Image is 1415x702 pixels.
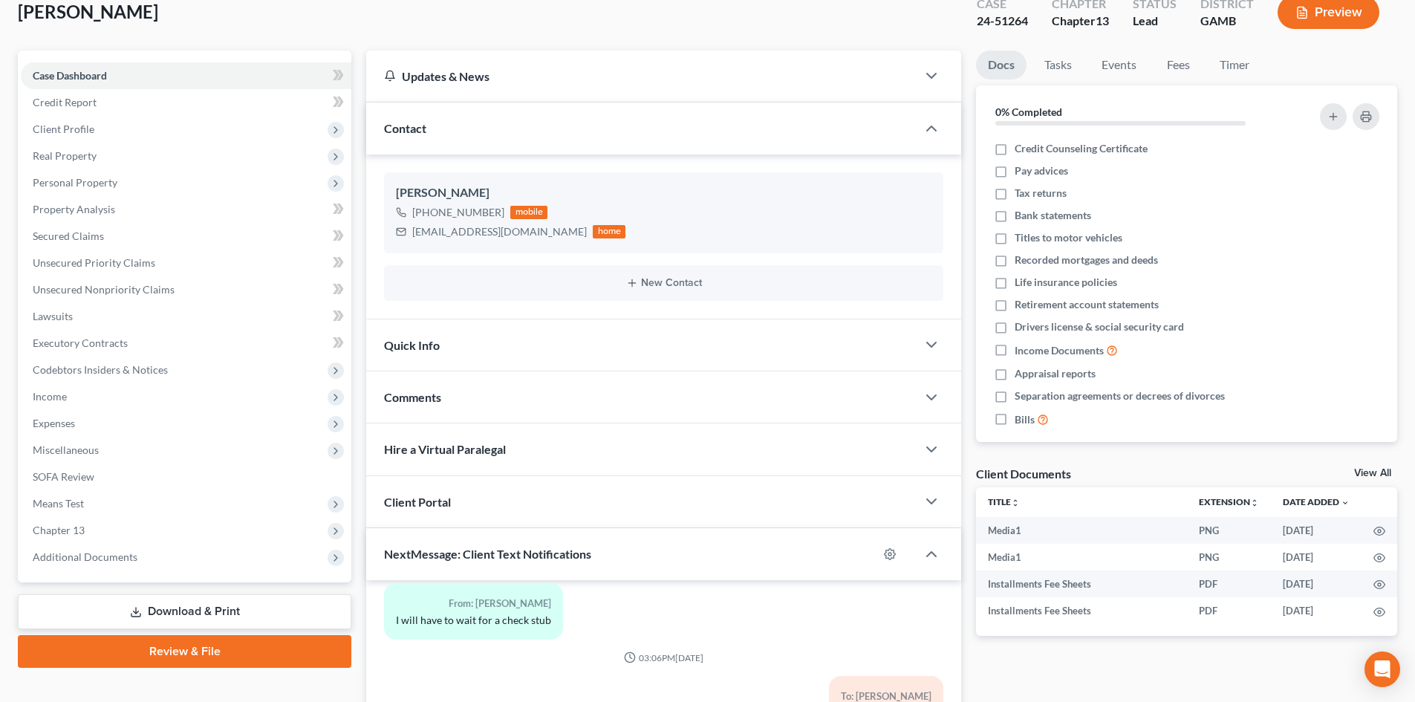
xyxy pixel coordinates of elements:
div: [PHONE_NUMBER] [412,205,504,220]
span: Codebtors Insiders & Notices [33,363,168,376]
a: Tasks [1032,51,1084,79]
span: Unsecured Priority Claims [33,256,155,269]
button: New Contact [396,277,931,289]
span: Executory Contracts [33,337,128,349]
div: Updates & News [384,68,899,84]
a: Review & File [18,635,351,668]
td: [DATE] [1271,571,1362,597]
span: Real Property [33,149,97,162]
span: Drivers license & social security card [1015,319,1184,334]
span: Quick Info [384,338,440,352]
span: Personal Property [33,176,117,189]
a: Download & Print [18,594,351,629]
div: GAMB [1200,13,1254,30]
span: Contact [384,121,426,135]
td: PDF [1187,597,1271,624]
span: Chapter 13 [33,524,85,536]
span: Additional Documents [33,550,137,563]
td: Installments Fee Sheets [976,571,1187,597]
span: Bills [1015,412,1035,427]
div: From: [PERSON_NAME] [396,595,551,612]
span: NextMessage: Client Text Notifications [384,547,591,561]
span: Miscellaneous [33,443,99,456]
td: PNG [1187,517,1271,544]
span: Comments [384,390,441,404]
span: Client Profile [33,123,94,135]
span: 13 [1096,13,1109,27]
span: Income Documents [1015,343,1104,358]
a: View All [1354,468,1391,478]
a: Timer [1208,51,1261,79]
a: Secured Claims [21,223,351,250]
span: Bank statements [1015,208,1091,223]
a: Lawsuits [21,303,351,330]
span: Appraisal reports [1015,366,1096,381]
i: unfold_more [1250,498,1259,507]
span: Property Analysis [33,203,115,215]
span: Tax returns [1015,186,1067,201]
a: Titleunfold_more [988,496,1020,507]
a: Date Added expand_more [1283,496,1350,507]
span: Life insurance policies [1015,275,1117,290]
div: mobile [510,206,547,219]
a: Executory Contracts [21,330,351,357]
div: Client Documents [976,466,1071,481]
a: Unsecured Priority Claims [21,250,351,276]
div: Open Intercom Messenger [1364,651,1400,687]
span: Credit Counseling Certificate [1015,141,1148,156]
td: PDF [1187,571,1271,597]
span: SOFA Review [33,470,94,483]
td: [DATE] [1271,517,1362,544]
a: Docs [976,51,1027,79]
span: Titles to motor vehicles [1015,230,1122,245]
a: Fees [1154,51,1202,79]
i: unfold_more [1011,498,1020,507]
strong: 0% Completed [995,105,1062,118]
span: Pay advices [1015,163,1068,178]
span: Client Portal [384,495,451,509]
span: Recorded mortgages and deeds [1015,253,1158,267]
span: Hire a Virtual Paralegal [384,442,506,456]
td: Media1 [976,544,1187,571]
a: Events [1090,51,1148,79]
div: I will have to wait for a check stub [396,613,551,628]
span: [PERSON_NAME] [18,1,158,22]
a: Extensionunfold_more [1199,496,1259,507]
span: Credit Report [33,96,97,108]
td: Installments Fee Sheets [976,597,1187,624]
td: [DATE] [1271,597,1362,624]
span: Lawsuits [33,310,73,322]
div: home [593,225,625,238]
div: Chapter [1052,13,1109,30]
span: Expenses [33,417,75,429]
div: [EMAIL_ADDRESS][DOMAIN_NAME] [412,224,587,239]
span: Unsecured Nonpriority Claims [33,283,175,296]
a: Unsecured Nonpriority Claims [21,276,351,303]
a: Credit Report [21,89,351,116]
td: PNG [1187,544,1271,571]
td: Media1 [976,517,1187,544]
div: Lead [1133,13,1177,30]
a: Case Dashboard [21,62,351,89]
span: Means Test [33,497,84,510]
a: SOFA Review [21,464,351,490]
a: Property Analysis [21,196,351,223]
div: 03:06PM[DATE] [384,651,943,664]
i: expand_more [1341,498,1350,507]
div: [PERSON_NAME] [396,184,931,202]
span: Separation agreements or decrees of divorces [1015,389,1225,403]
div: 24-51264 [977,13,1028,30]
span: Case Dashboard [33,69,107,82]
span: Retirement account statements [1015,297,1159,312]
span: Secured Claims [33,230,104,242]
td: [DATE] [1271,544,1362,571]
span: Income [33,390,67,403]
